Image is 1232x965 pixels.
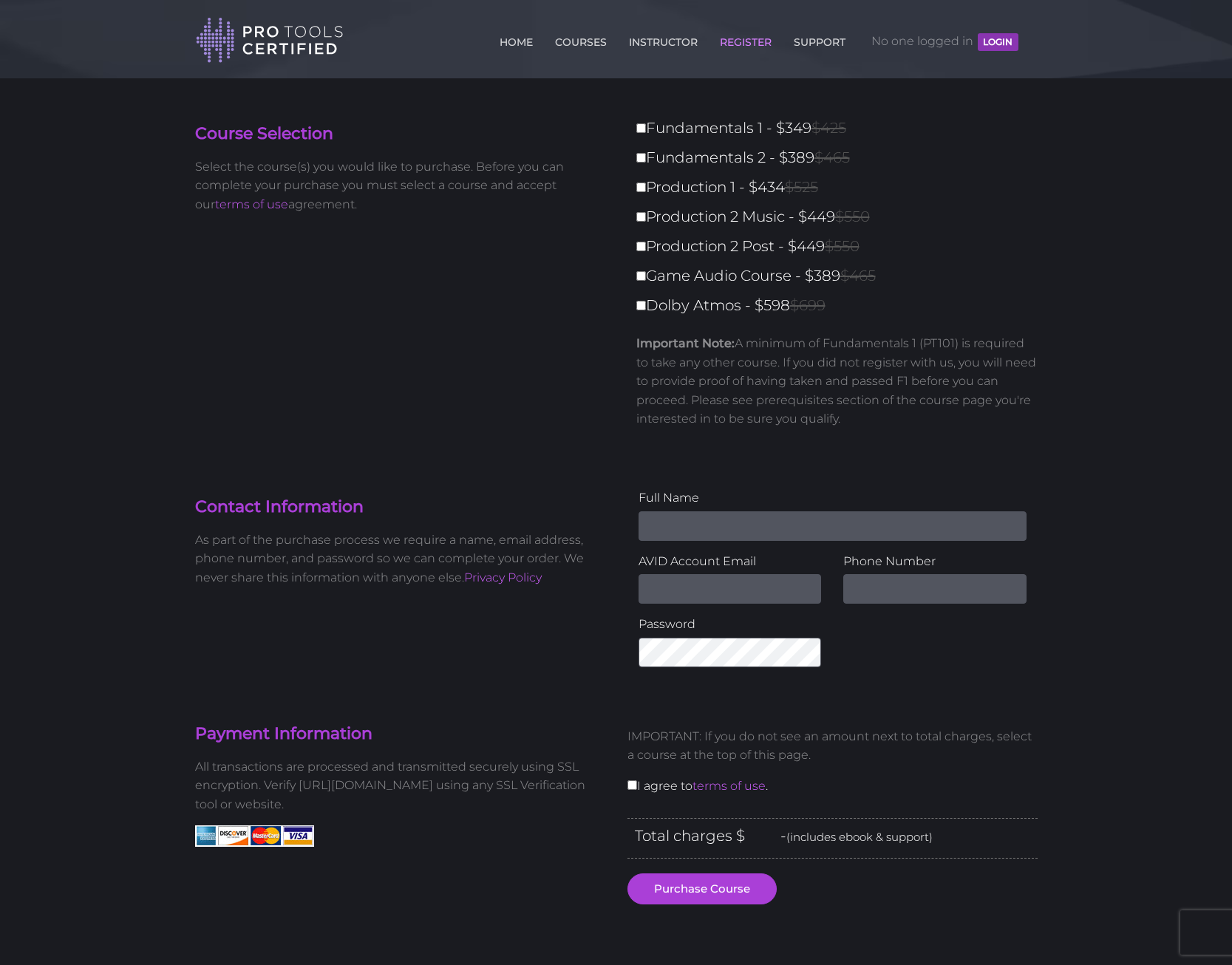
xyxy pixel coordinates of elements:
label: Phone Number [843,552,1027,571]
span: $550 [835,208,870,225]
p: Select the course(s) you would like to purchase. Before you can complete your purchase you must s... [195,157,605,214]
h4: Course Selection [195,123,605,146]
label: Fundamentals 2 - $389 [636,145,1046,171]
input: Dolby Atmos - $598$699 [636,301,646,310]
span: $425 [811,119,846,137]
span: $699 [790,296,826,314]
span: $550 [825,237,860,255]
label: Production 2 Post - $449 [636,233,1046,259]
label: Password [639,615,822,634]
label: Fundamentals 1 - $349 [636,115,1046,141]
img: Pro Tools Certified Logo [196,16,344,64]
span: $465 [840,267,876,284]
span: $525 [785,178,818,196]
input: Fundamentals 2 - $389$465 [636,153,646,163]
input: Production 2 Music - $449$550 [636,212,646,222]
input: Production 2 Post - $449$550 [636,242,646,251]
a: terms of use [215,197,288,211]
span: No one logged in [871,19,1018,64]
a: INSTRUCTOR [625,27,701,51]
a: Privacy Policy [464,570,542,584]
h4: Contact Information [195,496,605,519]
a: terms of use [692,779,766,793]
div: Total charges $ - [627,818,1038,859]
div: I agree to . [616,715,1049,818]
p: All transactions are processed and transmitted securely using SSL encryption. Verify [URL][DOMAIN... [195,757,605,814]
p: As part of the purchase process we require a name, email address, phone number, and password so w... [195,531,605,587]
button: LOGIN [978,33,1018,51]
input: Game Audio Course - $389$465 [636,271,646,281]
label: AVID Account Email [639,552,822,571]
a: HOME [496,27,537,51]
label: Dolby Atmos - $598 [636,293,1046,318]
a: REGISTER [716,27,775,51]
strong: Important Note: [636,336,735,350]
a: COURSES [551,27,610,51]
p: A minimum of Fundamentals 1 (PT101) is required to take any other course. If you did not register... [636,334,1038,429]
img: American Express, Discover, MasterCard, Visa [195,825,314,847]
h4: Payment Information [195,723,605,746]
a: SUPPORT [790,27,849,51]
label: Production 1 - $434 [636,174,1046,200]
span: $465 [814,149,850,166]
input: Production 1 - $434$525 [636,183,646,192]
button: Purchase Course [627,873,777,904]
p: IMPORTANT: If you do not see an amount next to total charges, select a course at the top of this ... [627,727,1038,765]
label: Game Audio Course - $389 [636,263,1046,289]
span: (includes ebook & support) [786,830,933,844]
label: Production 2 Music - $449 [636,204,1046,230]
input: Fundamentals 1 - $349$425 [636,123,646,133]
label: Full Name [639,488,1027,508]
